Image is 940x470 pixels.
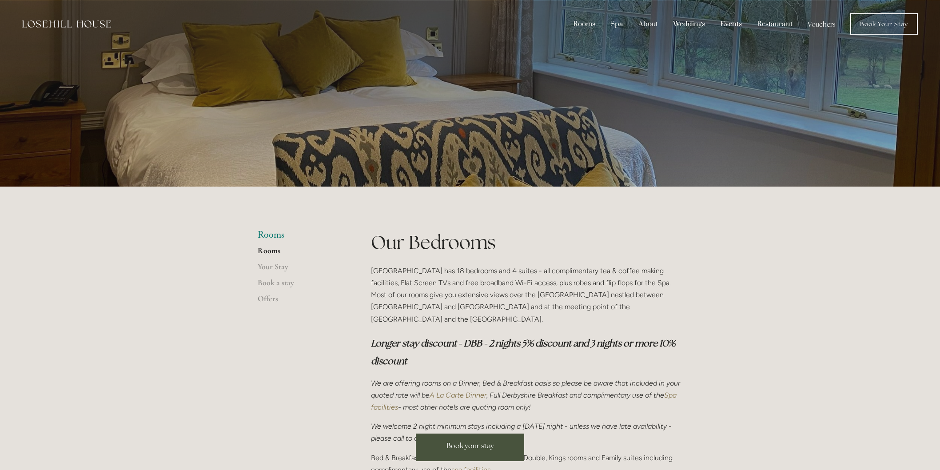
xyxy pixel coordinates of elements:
a: Offers [258,294,343,310]
a: Vouchers [801,16,842,32]
a: Book Your Stay [850,13,918,35]
a: A La Carte Dinner [430,391,486,399]
a: Your Stay [258,262,343,278]
em: - most other hotels are quoting room only! [398,403,531,411]
em: Longer stay discount - DBB - 2 nights 5% discount and 3 nights or more 10% discount [371,337,677,367]
a: Rooms [258,246,343,262]
li: Rooms [258,229,343,241]
div: Weddings [666,16,712,32]
a: Book a stay [258,278,343,294]
em: We are offering rooms on a Dinner, Bed & Breakfast basis so please be aware that included in your... [371,379,682,399]
p: [GEOGRAPHIC_DATA] has 18 bedrooms and 4 suites - all complimentary tea & coffee making facilities... [371,265,682,325]
div: Events [713,16,749,32]
em: , Full Derbyshire Breakfast and complimentary use of the [486,391,664,399]
div: Spa [604,16,630,32]
div: Restaurant [750,16,799,32]
a: Book your stay [416,434,524,461]
img: Losehill House [22,20,111,28]
div: Rooms [566,16,602,32]
h1: Our Bedrooms [371,229,682,255]
div: About [632,16,665,32]
span: Book your stay [446,441,494,450]
em: We welcome 2 night minimum stays including a [DATE] night - unless we have late availability - pl... [371,422,673,442]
